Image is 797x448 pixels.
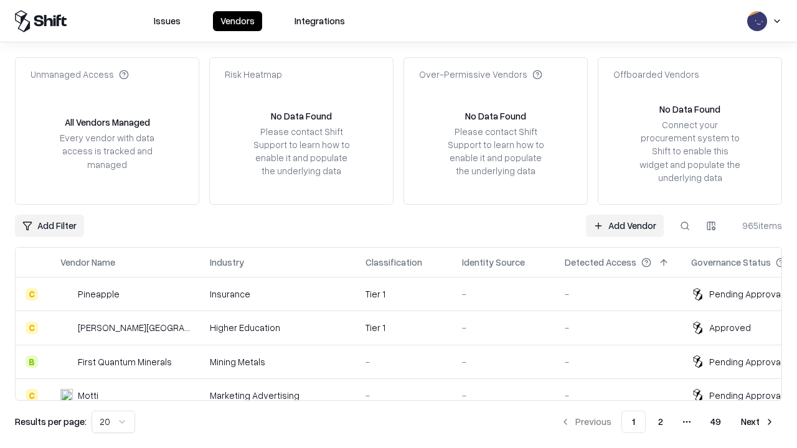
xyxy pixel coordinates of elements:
[732,219,782,232] div: 965 items
[55,131,159,170] div: Every vendor with data access is tracked and managed
[26,322,38,334] div: C
[287,11,352,31] button: Integrations
[15,415,87,428] p: Results per page:
[210,321,346,334] div: Higher Education
[60,389,73,401] img: Motti
[465,110,526,123] div: No Data Found
[462,355,545,368] div: -
[648,411,673,433] button: 2
[26,389,38,401] div: C
[462,287,545,301] div: -
[462,321,545,334] div: -
[565,321,671,334] div: -
[210,389,346,402] div: Marketing Advertising
[210,287,346,301] div: Insurance
[78,355,172,368] div: First Quantum Minerals
[565,355,671,368] div: -
[78,287,120,301] div: Pineapple
[565,389,671,402] div: -
[210,256,244,269] div: Industry
[365,355,442,368] div: -
[709,287,783,301] div: Pending Approval
[565,287,671,301] div: -
[462,389,545,402] div: -
[613,68,699,81] div: Offboarded Vendors
[444,125,547,178] div: Please contact Shift Support to learn how to enable it and populate the underlying data
[60,288,73,301] img: Pineapple
[659,103,720,116] div: No Data Found
[60,355,73,368] img: First Quantum Minerals
[60,256,115,269] div: Vendor Name
[250,125,353,178] div: Please contact Shift Support to learn how to enable it and populate the underlying data
[78,321,190,334] div: [PERSON_NAME][GEOGRAPHIC_DATA]
[78,389,98,402] div: Motti
[700,411,731,433] button: 49
[26,288,38,301] div: C
[586,215,664,237] a: Add Vendor
[26,355,38,368] div: B
[638,118,742,184] div: Connect your procurement system to Shift to enable this widget and populate the underlying data
[691,256,771,269] div: Governance Status
[15,215,84,237] button: Add Filter
[365,256,422,269] div: Classification
[31,68,129,81] div: Unmanaged Access
[419,68,542,81] div: Over-Permissive Vendors
[146,11,188,31] button: Issues
[709,321,751,334] div: Approved
[365,287,442,301] div: Tier 1
[365,389,442,402] div: -
[210,355,346,368] div: Mining Metals
[565,256,636,269] div: Detected Access
[621,411,646,433] button: 1
[365,321,442,334] div: Tier 1
[225,68,282,81] div: Risk Heatmap
[213,11,262,31] button: Vendors
[709,389,783,402] div: Pending Approval
[462,256,525,269] div: Identity Source
[709,355,783,368] div: Pending Approval
[553,411,782,433] nav: pagination
[65,116,150,129] div: All Vendors Managed
[271,110,332,123] div: No Data Found
[733,411,782,433] button: Next
[60,322,73,334] img: Reichman University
